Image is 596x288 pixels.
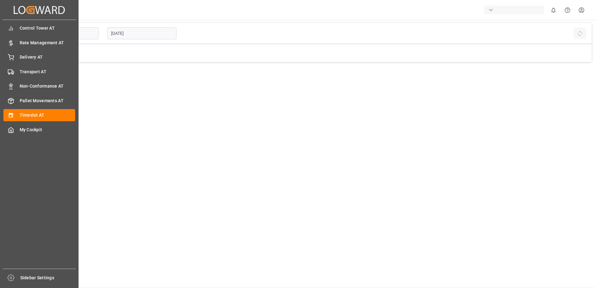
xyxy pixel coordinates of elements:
span: Transport AT [20,69,75,75]
span: Non-Conformance AT [20,83,75,89]
button: Help Center [560,3,574,17]
a: Non-Conformance AT [3,80,75,92]
a: Rate Management AT [3,36,75,49]
input: DD.MM.YYYY [107,27,176,39]
a: Timeslot AT [3,109,75,121]
span: Pallet Movements AT [20,98,75,104]
span: Rate Management AT [20,40,75,46]
span: My Cockpit [20,127,75,133]
a: Delivery AT [3,51,75,63]
span: Control Tower AT [20,25,75,31]
span: Sidebar Settings [20,275,76,281]
a: Transport AT [3,65,75,78]
a: My Cockpit [3,123,75,136]
span: Delivery AT [20,54,75,60]
a: Pallet Movements AT [3,94,75,107]
button: show 0 new notifications [546,3,560,17]
span: Timeslot AT [20,112,75,118]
